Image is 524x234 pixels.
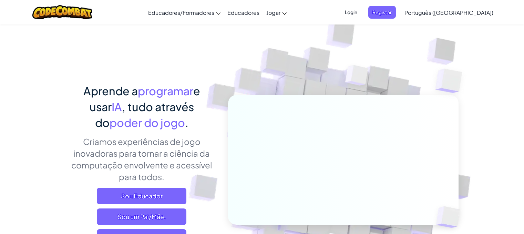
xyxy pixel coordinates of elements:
[110,116,185,129] span: poder do jogo
[266,9,280,16] span: Jogar
[224,3,263,22] a: Educadores
[332,51,382,103] img: Overlap cubes
[185,116,188,129] span: .
[112,100,122,114] span: IA
[66,136,218,183] p: Criamos experiências de jogo inovadoras para tornar a ciência da computação envolvente e acessíve...
[401,3,497,22] a: Português ([GEOGRAPHIC_DATA])
[368,6,396,19] button: Registar
[148,9,214,16] span: Educadores/Formadores
[97,208,186,225] a: Sou um Pai/Mãe.
[341,6,361,19] button: Login
[138,84,193,98] span: programar
[95,100,194,129] span: , tudo através do
[404,9,493,16] span: Português ([GEOGRAPHIC_DATA])
[32,5,93,19] img: CodeCombat logo
[83,84,138,98] span: Aprende a
[145,3,224,22] a: Educadores/Formadores
[97,188,186,204] a: Sou Educador
[422,52,481,110] img: Overlap cubes
[263,3,290,22] a: Jogar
